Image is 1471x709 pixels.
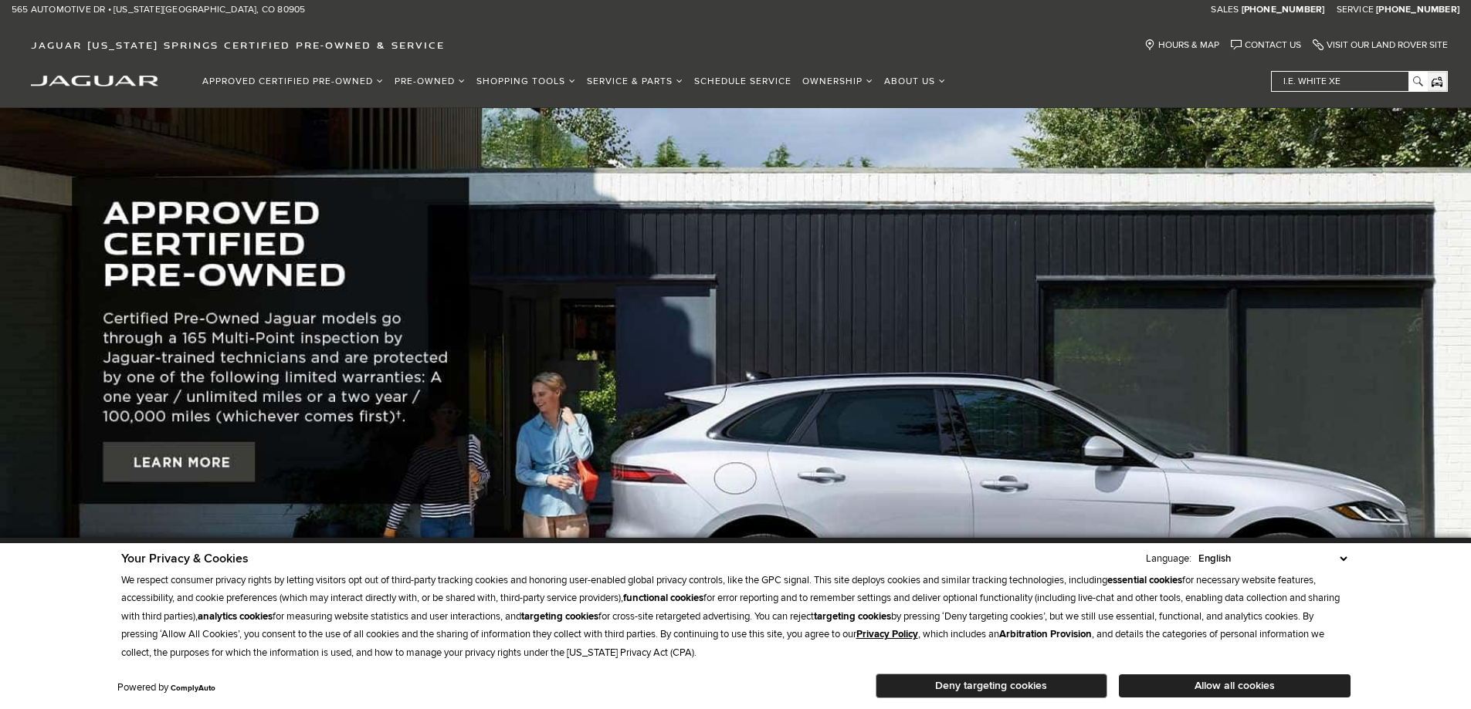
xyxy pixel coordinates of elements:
a: Privacy Policy [856,628,918,640]
a: Shopping Tools [471,68,581,95]
img: Jaguar [31,76,158,86]
a: Service & Parts [581,68,689,95]
a: jaguar [31,73,158,86]
a: [PHONE_NUMBER] [1242,4,1325,16]
a: Pre-Owned [389,68,471,95]
a: [PHONE_NUMBER] [1376,4,1459,16]
span: Jaguar [US_STATE] Springs Certified Pre-Owned & Service [31,39,445,51]
a: Jaguar [US_STATE] Springs Certified Pre-Owned & Service [23,39,452,51]
a: 565 Automotive Dr • [US_STATE][GEOGRAPHIC_DATA], CO 80905 [12,4,305,16]
strong: essential cookies [1107,574,1182,586]
div: Language: [1146,554,1191,564]
span: Sales [1211,4,1239,15]
a: Schedule Service [689,68,797,95]
a: Approved Certified Pre-Owned [197,68,389,95]
input: i.e. White XE [1272,72,1426,91]
a: Contact Us [1231,39,1301,51]
a: Hours & Map [1144,39,1219,51]
strong: targeting cookies [814,610,891,623]
a: About Us [879,68,951,95]
strong: Arbitration Provision [999,628,1092,640]
button: Deny targeting cookies [876,674,1107,698]
div: Powered by [117,683,215,693]
button: Allow all cookies [1119,674,1351,697]
a: Visit Our Land Rover Site [1313,39,1448,51]
nav: Main Navigation [197,68,951,95]
strong: analytics cookies [198,610,273,623]
span: Service [1337,4,1374,15]
a: ComplyAuto [171,684,215,693]
select: Language Select [1195,551,1351,566]
strong: functional cookies [623,592,703,604]
a: Ownership [797,68,879,95]
strong: targeting cookies [521,610,598,623]
p: We respect consumer privacy rights by letting visitors opt out of third-party tracking cookies an... [121,572,1351,662]
span: Your Privacy & Cookies [121,551,249,566]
